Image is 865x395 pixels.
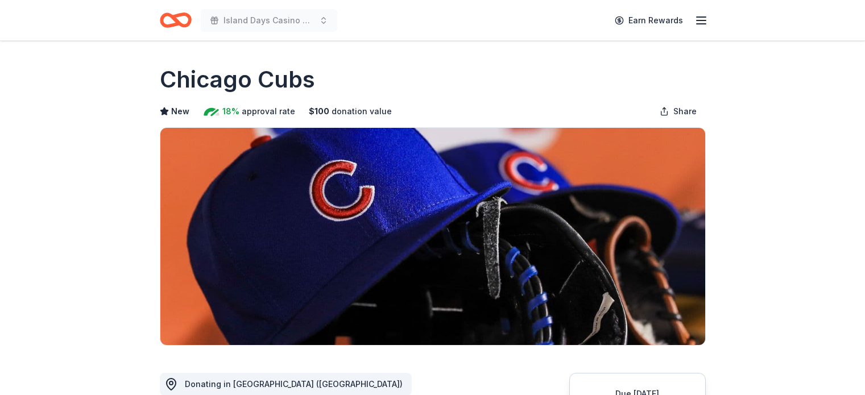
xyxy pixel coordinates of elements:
span: donation value [332,105,392,118]
span: New [171,105,189,118]
button: Share [651,100,706,123]
a: Earn Rewards [608,10,690,31]
button: Island Days Casino Night [201,9,337,32]
a: Home [160,7,192,34]
img: Image for Chicago Cubs [160,128,705,345]
h1: Chicago Cubs [160,64,315,95]
span: Donating in [GEOGRAPHIC_DATA] ([GEOGRAPHIC_DATA]) [185,379,403,389]
span: Island Days Casino Night [224,14,314,27]
span: approval rate [242,105,295,118]
span: 18% [222,105,239,118]
span: $ 100 [309,105,329,118]
span: Share [673,105,697,118]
